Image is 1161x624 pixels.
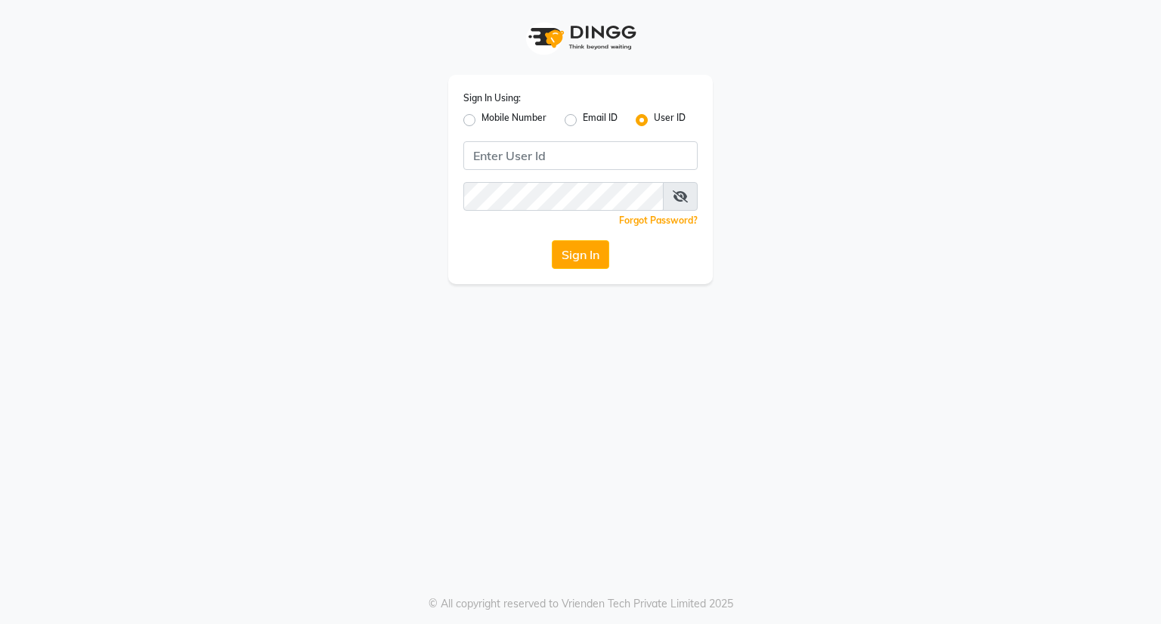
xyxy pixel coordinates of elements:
label: Sign In Using: [463,91,521,105]
img: logo1.svg [520,15,641,60]
label: User ID [654,111,686,129]
button: Sign In [552,240,609,269]
input: Username [463,141,698,170]
label: Mobile Number [481,111,546,129]
a: Forgot Password? [619,215,698,226]
input: Username [463,182,664,211]
label: Email ID [583,111,618,129]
